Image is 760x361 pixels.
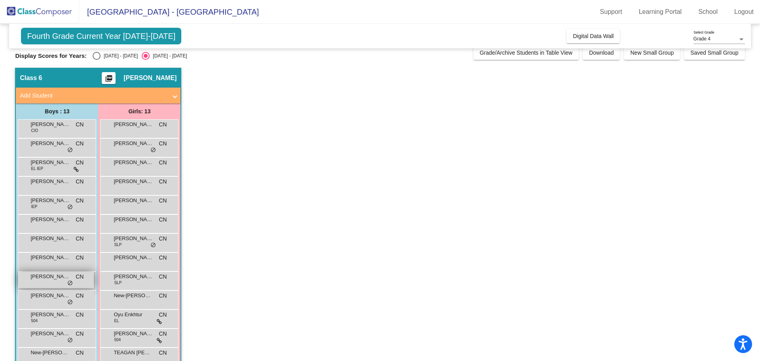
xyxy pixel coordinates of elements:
button: Print Students Details [102,72,116,84]
button: Digital Data Wall [566,29,620,43]
span: CN [159,330,167,338]
span: CN [76,292,84,300]
span: do_not_disturb_alt [67,147,73,153]
span: IEP [31,204,37,210]
mat-icon: picture_as_pdf [104,74,114,86]
span: CN [159,273,167,281]
span: CN [76,330,84,338]
a: School [692,6,724,18]
span: SLP [114,280,122,286]
span: do_not_disturb_alt [67,299,73,306]
mat-expansion-panel-header: Add Student [16,88,180,103]
span: do_not_disturb_alt [67,337,73,344]
span: CN [76,311,84,319]
a: Learning Portal [633,6,688,18]
span: Display Scores for Years: [15,52,87,59]
span: do_not_disturb_alt [67,280,73,287]
span: [PERSON_NAME] [114,197,153,204]
mat-radio-group: Select an option [93,52,187,60]
span: TEAGAN [PERSON_NAME] [114,349,153,357]
span: [PERSON_NAME] [30,311,70,319]
mat-panel-title: Add Student [20,91,167,100]
span: do_not_disturb_alt [67,204,73,210]
span: New Small Group [630,50,674,56]
span: [PERSON_NAME] [30,216,70,223]
span: CN [159,311,167,319]
span: CN [159,197,167,205]
span: SLP [114,242,122,248]
span: [PERSON_NAME] [30,159,70,166]
span: CN [76,235,84,243]
a: Logout [728,6,760,18]
button: New Small Group [624,46,680,60]
span: CN [159,120,167,129]
span: CN [76,349,84,357]
span: [PERSON_NAME] [114,139,153,147]
button: Download [583,46,620,60]
span: [PERSON_NAME] [123,74,177,82]
span: [PERSON_NAME] [114,216,153,223]
span: Oyu Enkhtur [114,311,153,319]
div: [DATE] - [DATE] [101,52,138,59]
span: CIO [31,128,38,134]
div: Boys : 13 [16,103,98,119]
span: CN [76,254,84,262]
button: Grade/Archive Students in Table View [473,46,579,60]
div: Girls: 13 [98,103,180,119]
span: 504 [114,337,121,343]
span: Class 6 [20,74,42,82]
span: Saved Small Group [690,50,738,56]
span: [GEOGRAPHIC_DATA] - [GEOGRAPHIC_DATA] [79,6,259,18]
span: do_not_disturb_alt [150,242,156,248]
span: New-[PERSON_NAME] [30,349,70,357]
span: CN [76,197,84,205]
span: CN [159,349,167,357]
span: 504 [31,318,38,324]
span: CN [76,139,84,148]
span: CN [76,273,84,281]
span: CN [76,178,84,186]
span: [PERSON_NAME] [30,292,70,300]
span: Digital Data Wall [573,33,614,39]
span: [PERSON_NAME] [114,159,153,166]
span: Download [589,50,614,56]
span: [PERSON_NAME] [114,120,153,128]
span: CN [159,292,167,300]
span: CN [159,139,167,148]
span: CN [76,216,84,224]
span: EL IEP [31,166,43,172]
span: [PERSON_NAME] [PERSON_NAME] [30,197,70,204]
span: [PERSON_NAME] [30,330,70,338]
span: [PERSON_NAME] [114,330,153,338]
span: [PERSON_NAME] [114,254,153,262]
span: CN [159,254,167,262]
span: [PERSON_NAME] [30,120,70,128]
span: [PERSON_NAME] [30,273,70,281]
span: CN [159,216,167,224]
span: [PERSON_NAME] [114,273,153,281]
span: [PERSON_NAME] [114,178,153,185]
span: Fourth Grade Current Year [DATE]-[DATE] [21,28,181,44]
span: CN [159,159,167,167]
span: Grade 4 [693,36,711,42]
div: [DATE] - [DATE] [150,52,187,59]
span: CN [159,235,167,243]
span: New-[PERSON_NAME] [114,292,153,300]
span: [PERSON_NAME] [30,178,70,185]
button: Saved Small Group [684,46,745,60]
span: [PERSON_NAME] [30,139,70,147]
span: EL [114,318,119,324]
span: CN [76,120,84,129]
span: do_not_disturb_alt [150,147,156,153]
span: CN [76,159,84,167]
span: [PERSON_NAME] [114,235,153,243]
span: [PERSON_NAME] [30,254,70,262]
span: [PERSON_NAME] [30,235,70,243]
span: CN [159,178,167,186]
a: Support [594,6,629,18]
span: Grade/Archive Students in Table View [480,50,573,56]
